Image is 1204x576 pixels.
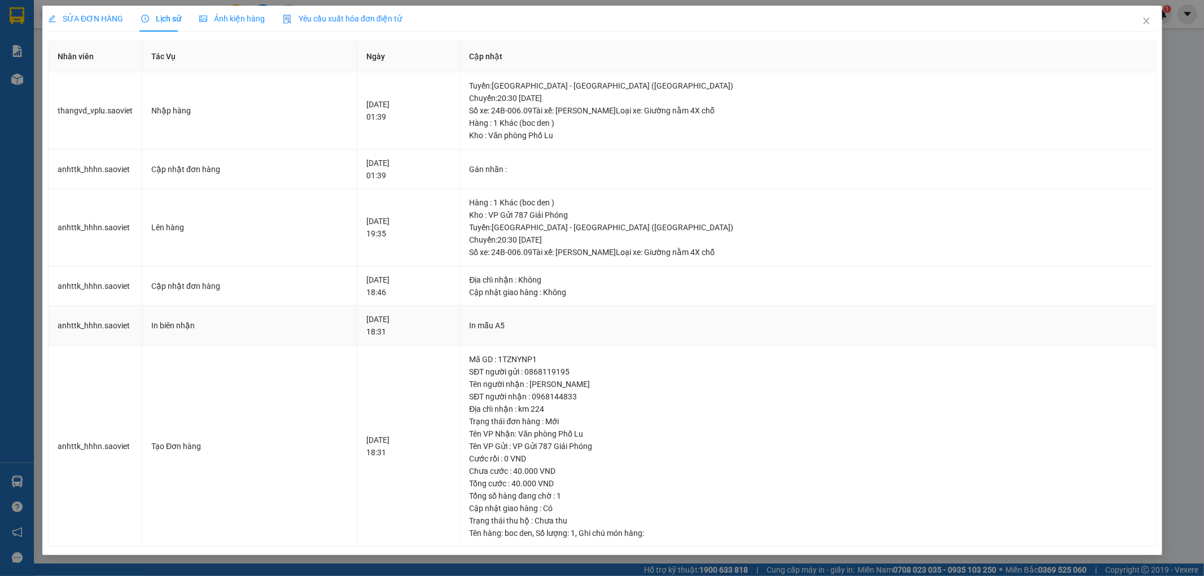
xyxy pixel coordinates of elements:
[469,490,1146,502] div: Tổng số hàng đang chờ : 1
[469,452,1146,465] div: Cước rồi : 0 VND
[366,274,450,298] div: [DATE] 18:46
[49,189,142,266] td: anhttk_hhhn.saoviet
[469,353,1146,366] div: Mã GD : 1TZNYNP1
[366,157,450,182] div: [DATE] 01:39
[469,465,1146,477] div: Chưa cước : 40.000 VND
[151,104,348,117] div: Nhập hàng
[151,163,348,175] div: Cập nhật đơn hàng
[199,14,265,23] span: Ảnh kiện hàng
[283,14,402,23] span: Yêu cầu xuất hóa đơn điện tử
[469,502,1146,515] div: Cập nhật giao hàng : Có
[142,41,357,72] th: Tác Vụ
[469,117,1146,129] div: Hàng : 1 Khác (boc den )
[469,403,1146,415] div: Địa chỉ nhận : km 224
[469,209,1146,221] div: Kho : VP Gửi 787 Giải Phóng
[469,415,1146,428] div: Trạng thái đơn hàng : Mới
[571,529,575,538] span: 1
[366,98,450,123] div: [DATE] 01:39
[469,196,1146,209] div: Hàng : 1 Khác (boc den )
[151,280,348,292] div: Cập nhật đơn hàng
[49,150,142,190] td: anhttk_hhhn.saoviet
[469,378,1146,390] div: Tên người nhận : [PERSON_NAME]
[469,477,1146,490] div: Tổng cước : 40.000 VND
[49,346,142,547] td: anhttk_hhhn.saoviet
[357,41,460,72] th: Ngày
[366,215,450,240] div: [DATE] 19:35
[505,529,532,538] span: boc den
[469,527,1146,539] div: Tên hàng: , Số lượng: , Ghi chú món hàng:
[1141,16,1150,25] span: close
[49,306,142,346] td: anhttk_hhhn.saoviet
[49,266,142,306] td: anhttk_hhhn.saoviet
[151,440,348,452] div: Tạo Đơn hàng
[49,72,142,150] td: thangvd_vplu.saoviet
[49,41,142,72] th: Nhân viên
[1130,6,1162,37] button: Close
[469,390,1146,403] div: SĐT người nhận : 0968144833
[469,286,1146,298] div: Cập nhật giao hàng : Không
[283,15,292,24] img: icon
[151,319,348,332] div: In biên nhận
[141,15,149,23] span: clock-circle
[469,80,1146,117] div: Tuyến : [GEOGRAPHIC_DATA] - [GEOGRAPHIC_DATA] ([GEOGRAPHIC_DATA]) Chuyến: 20:30 [DATE] Số xe: 24B...
[469,440,1146,452] div: Tên VP Gửi : VP Gửi 787 Giải Phóng
[366,434,450,459] div: [DATE] 18:31
[469,221,1146,258] div: Tuyến : [GEOGRAPHIC_DATA] - [GEOGRAPHIC_DATA] ([GEOGRAPHIC_DATA]) Chuyến: 20:30 [DATE] Số xe: 24B...
[48,14,123,23] span: SỬA ĐƠN HÀNG
[151,221,348,234] div: Lên hàng
[366,313,450,338] div: [DATE] 18:31
[469,428,1146,440] div: Tên VP Nhận: Văn phòng Phố Lu
[469,129,1146,142] div: Kho : Văn phòng Phố Lu
[199,15,207,23] span: picture
[469,163,1146,175] div: Gán nhãn :
[460,41,1156,72] th: Cập nhật
[469,366,1146,378] div: SĐT người gửi : 0868119195
[141,14,181,23] span: Lịch sử
[469,319,1146,332] div: In mẫu A5
[469,274,1146,286] div: Địa chỉ nhận : Không
[48,15,56,23] span: edit
[469,515,1146,527] div: Trạng thái thu hộ : Chưa thu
